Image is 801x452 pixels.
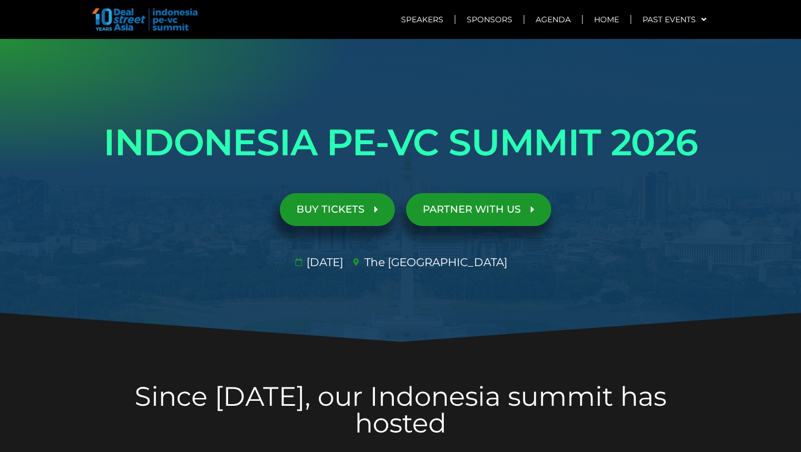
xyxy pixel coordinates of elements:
[362,254,507,271] span: The [GEOGRAPHIC_DATA]​
[583,7,630,32] a: Home
[304,254,343,271] span: [DATE]​
[390,7,454,32] a: Speakers
[280,193,395,226] a: BUY TICKETS
[525,7,582,32] a: Agenda
[296,204,364,215] span: BUY TICKETS
[631,7,718,32] a: Past Events
[423,204,521,215] span: PARTNER WITH US
[89,383,712,436] h2: Since [DATE], our Indonesia summit has hosted
[89,111,712,174] h1: INDONESIA PE-VC SUMMIT 2026
[406,193,551,226] a: PARTNER WITH US
[456,7,523,32] a: Sponsors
